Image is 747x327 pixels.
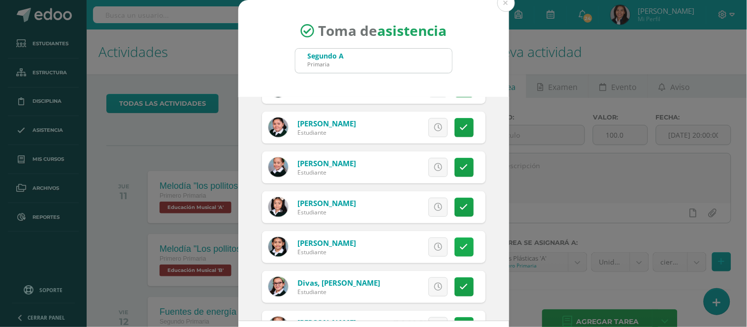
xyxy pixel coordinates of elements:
[297,208,356,216] div: Estudiante
[297,248,356,256] div: Estudiante
[297,198,356,208] a: [PERSON_NAME]
[297,168,356,177] div: Estudiante
[297,278,380,288] a: Divas, [PERSON_NAME]
[268,118,288,137] img: ce50fb0a71ff49a71cf8d75aec8d435d.png
[297,119,356,128] a: [PERSON_NAME]
[295,49,452,73] input: Busca un grado o sección aquí...
[268,197,288,217] img: 3dcb39b29e67490fcd1553d607f44b16.png
[268,237,288,257] img: f9324274766a4fef203b1e57546b664d.png
[308,60,344,68] div: Primaria
[268,157,288,177] img: 1d8a48a3433dbdddf495d6cc2609af0a.png
[297,288,380,296] div: Estudiante
[297,238,356,248] a: [PERSON_NAME]
[308,51,344,60] div: Segundo A
[297,158,356,168] a: [PERSON_NAME]
[297,128,356,137] div: Estudiante
[268,277,288,297] img: 071624ffcc80b5746ef993dc6ba1042f.png
[318,22,447,40] span: Toma de
[377,22,447,40] strong: asistencia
